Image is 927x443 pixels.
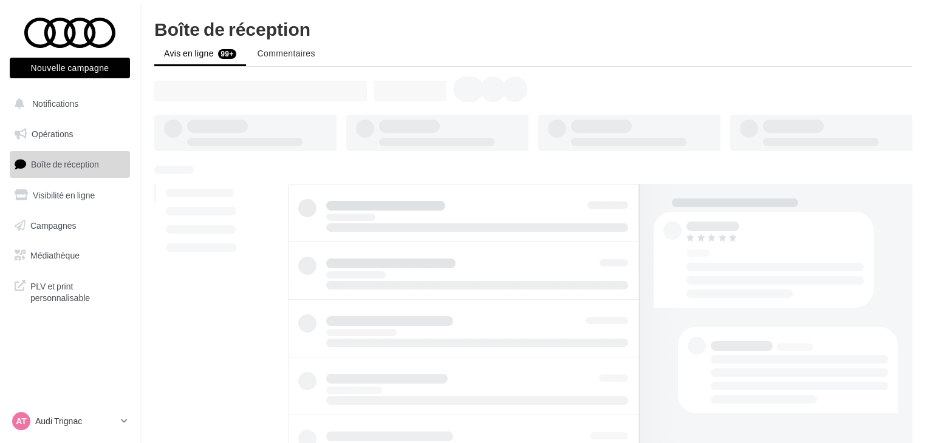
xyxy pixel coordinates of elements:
a: PLV et print personnalisable [7,273,132,309]
span: PLV et print personnalisable [30,278,125,304]
span: Boîte de réception [31,159,99,169]
span: Notifications [32,98,78,109]
span: AT [16,415,27,427]
a: Campagnes [7,213,132,238]
a: Médiathèque [7,243,132,268]
p: Audi Trignac [35,415,116,427]
button: Notifications [7,91,128,117]
button: Nouvelle campagne [10,58,130,78]
a: Opérations [7,121,132,147]
span: Médiathèque [30,250,80,260]
span: Opérations [32,129,73,139]
span: Visibilité en ligne [33,190,95,200]
a: AT Audi Trignac [10,410,130,433]
span: Campagnes [30,220,77,230]
span: Commentaires [258,48,315,58]
div: Boîte de réception [154,19,912,38]
a: Boîte de réception [7,151,132,177]
a: Visibilité en ligne [7,183,132,208]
